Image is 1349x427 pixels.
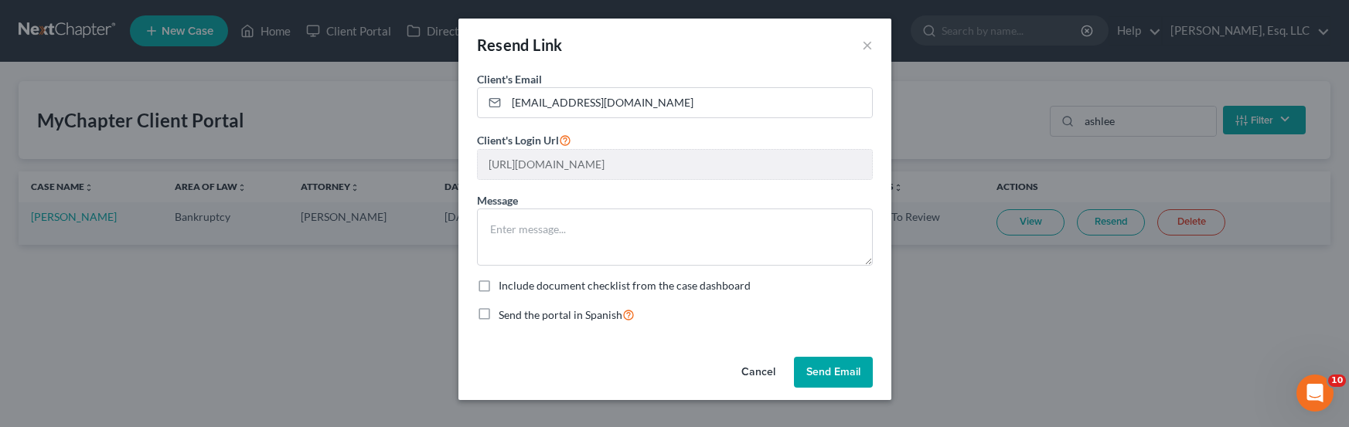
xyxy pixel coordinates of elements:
span: Client's Email [477,73,542,86]
label: Message [477,192,518,208]
label: Include document checklist from the case dashboard [499,278,751,293]
iframe: Intercom live chat [1296,374,1334,412]
input: Enter email... [506,88,872,117]
button: Cancel [729,357,788,388]
input: -- [478,150,872,179]
button: × [862,36,873,54]
span: 10 [1328,374,1346,387]
span: Send the portal in Spanish [499,308,622,321]
label: Client's Login Url [477,130,571,149]
div: Resend Link [477,34,563,56]
button: Send Email [794,357,873,388]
